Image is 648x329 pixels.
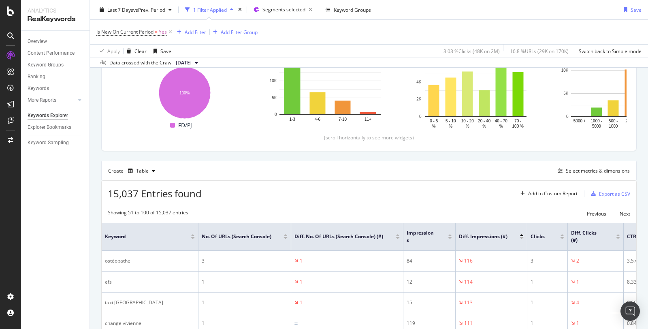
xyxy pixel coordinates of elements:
div: 1 [300,299,303,306]
text: 100% [179,91,190,95]
button: [DATE] [173,58,201,68]
text: 10K [561,68,569,73]
div: 111 [464,320,473,327]
div: Add to Custom Report [528,191,578,196]
div: Showing 51 to 100 of 15,037 entries [108,209,188,219]
span: No. of URLs (Search Console) [202,233,271,240]
span: Diff. No. of URLs (Search Console) (#) [294,233,384,240]
div: 1 [576,278,579,286]
text: 10K [270,79,277,83]
text: 7-10 [339,117,347,122]
text: 5000 + [573,119,586,123]
text: 500 - [609,119,618,123]
span: Last 7 Days [107,6,133,13]
text: 100 % [512,124,524,128]
div: 1 [531,278,564,286]
div: 16.8 % URLs ( 29K on 170K ) [510,47,569,54]
text: 0 [419,114,422,119]
span: Diff. Impressions (#) [459,233,507,240]
a: Explorer Bookmarks [28,123,84,132]
a: More Reports [28,96,76,105]
text: 250 - [625,119,635,123]
text: % [432,124,436,128]
div: 1 [531,299,564,306]
div: 116 [464,257,473,265]
div: RealKeywords [28,15,83,24]
div: A chart. [121,62,247,120]
text: 1-3 [289,117,295,122]
button: Clear [124,45,147,58]
div: Clear [134,47,147,54]
text: 4-6 [315,117,321,122]
text: 11+ [364,117,371,122]
text: 1000 [609,124,618,128]
div: times [237,6,243,14]
svg: A chart. [413,43,539,130]
a: Keywords Explorer [28,111,84,120]
span: Diff. Clicks (#) [571,229,604,244]
div: Keyword Groups [334,6,371,13]
div: Data crossed with the Crawl [109,59,173,66]
span: Is New On Current Period [96,28,153,35]
img: Equal [294,323,298,325]
button: Previous [587,209,606,219]
a: Content Performance [28,49,84,58]
span: Clicks [531,233,548,240]
div: 1 Filter Applied [193,6,227,13]
div: Switch back to Simple mode [579,47,642,54]
div: Explorer Bookmarks [28,123,71,132]
div: Add Filter Group [221,28,258,35]
div: Export as CSV [599,190,630,197]
div: Keyword Sampling [28,139,69,147]
div: Select metrics & dimensions [566,167,630,174]
text: 1000 - [591,119,602,123]
text: 0 - 5 [430,119,438,123]
text: % [482,124,486,128]
div: 3 [202,257,288,265]
div: 2 [576,257,579,265]
span: 2025 Aug. 22nd [176,59,192,66]
text: 10 - 20 [461,119,474,123]
svg: A chart. [267,43,393,128]
div: 1 [576,320,579,327]
button: Add Filter [174,27,206,37]
div: Apply [107,47,120,54]
button: Export as CSV [588,187,630,200]
div: 114 [464,278,473,286]
div: 3 [531,257,564,265]
button: Save [620,3,642,16]
div: Create [108,164,158,177]
button: Switch back to Simple mode [576,45,642,58]
a: Overview [28,37,84,46]
div: change vivienne [105,320,195,327]
text: % [499,124,503,128]
div: Keyword Groups [28,61,64,69]
div: 3.03 % Clicks ( 48K on 2M ) [443,47,500,54]
button: 1 Filter Applied [182,3,237,16]
span: FD/PJ [178,120,192,130]
div: Content Performance [28,49,75,58]
a: Keywords [28,84,84,93]
div: Analytics [28,6,83,15]
div: Table [136,169,149,173]
div: 1 [202,299,288,306]
div: efs [105,278,195,286]
div: Open Intercom Messenger [620,301,640,321]
div: 1 [531,320,564,327]
span: = [155,28,158,35]
button: Next [620,209,630,219]
span: Yes [159,26,167,38]
div: Add Filter [185,28,206,35]
span: CTR [627,233,644,240]
div: 1 [202,320,288,327]
div: 1 [300,278,303,286]
text: 5K [563,91,569,96]
div: 113 [464,299,473,306]
div: - [299,320,301,327]
text: 20 - 40 [478,119,491,123]
button: Select metrics & dimensions [554,166,630,176]
div: 84 [407,257,452,265]
div: Save [631,6,642,13]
